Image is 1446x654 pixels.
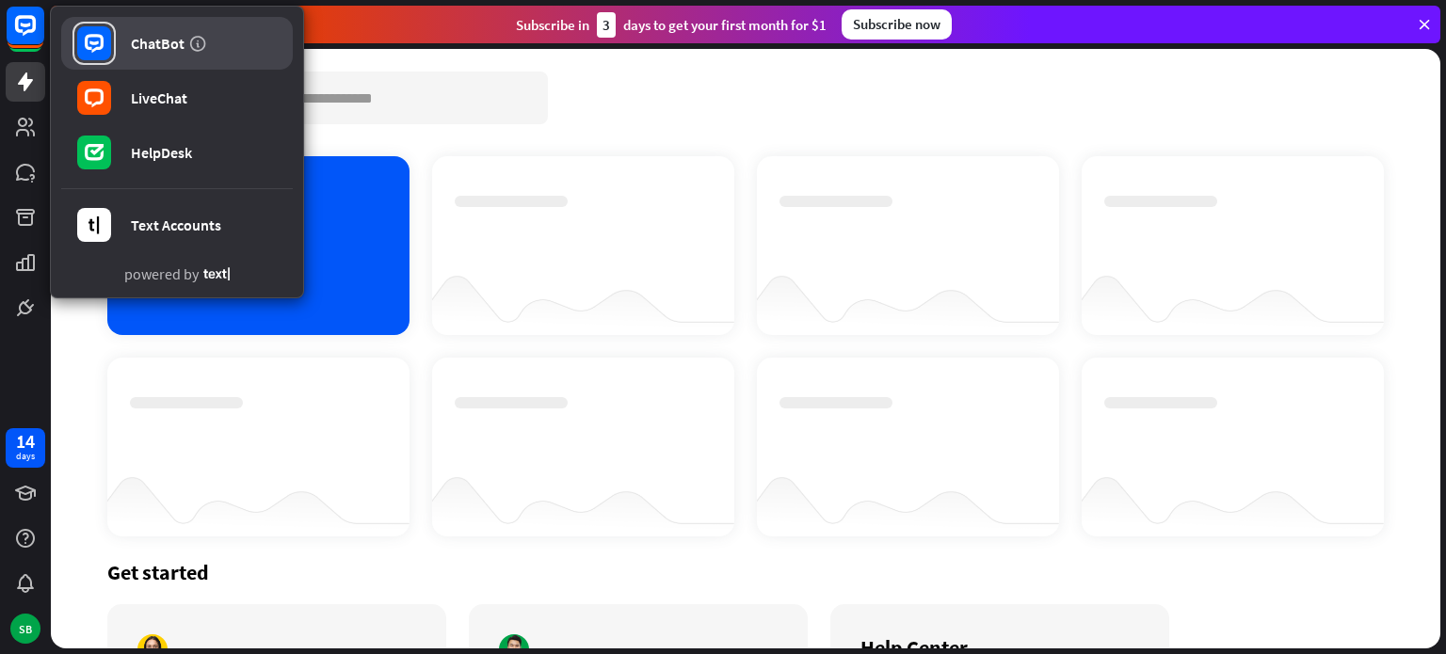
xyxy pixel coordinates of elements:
[107,559,1384,585] div: Get started
[6,428,45,468] a: 14 days
[16,450,35,463] div: days
[16,433,35,450] div: 14
[516,12,827,38] div: Subscribe in days to get your first month for $1
[842,9,952,40] div: Subscribe now
[597,12,616,38] div: 3
[10,614,40,644] div: SB
[15,8,72,64] button: Open LiveChat chat widget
